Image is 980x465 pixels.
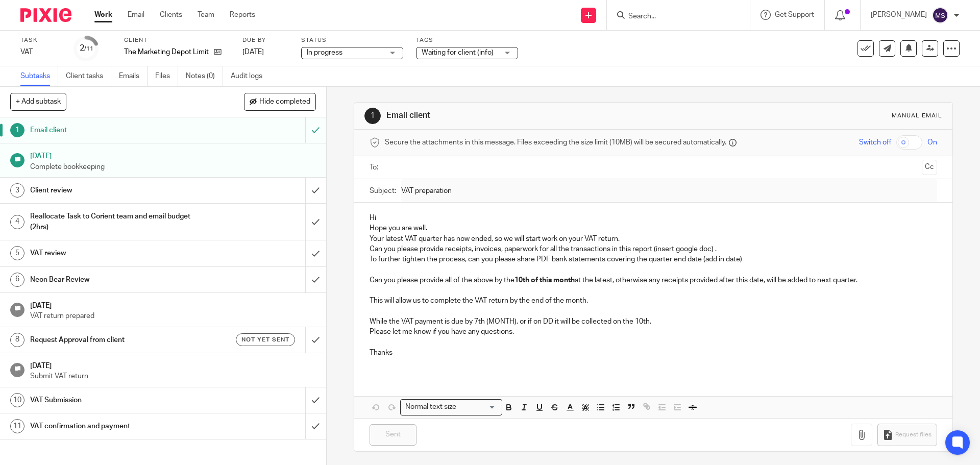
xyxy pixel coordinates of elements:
[30,298,316,311] h1: [DATE]
[30,311,316,321] p: VAT return prepared
[370,244,937,254] p: Can you please provide receipts, invoices, paperwork for all the transactions in this report (ins...
[30,393,207,408] h1: VAT Submission
[370,186,396,196] label: Subject:
[242,48,264,56] span: [DATE]
[231,66,270,86] a: Audit logs
[922,160,937,175] button: Cc
[10,215,24,229] div: 4
[124,36,230,44] label: Client
[30,246,207,261] h1: VAT review
[119,66,148,86] a: Emails
[385,137,726,148] span: Secure the attachments in this message. Files exceeding the size limit (10MB) will be secured aut...
[370,424,416,446] input: Sent
[20,36,61,44] label: Task
[307,49,342,56] span: In progress
[892,112,942,120] div: Manual email
[30,272,207,287] h1: Neon Bear Review
[20,8,71,22] img: Pixie
[364,108,381,124] div: 1
[627,12,719,21] input: Search
[30,209,207,235] h1: Reallocate Task to Corient team and email budget (2hrs)
[124,47,209,57] p: The Marketing Depot Limited
[186,66,223,86] a: Notes (0)
[370,234,937,244] p: Your latest VAT quarter has now ended, so we will start work on your VAT return.
[30,162,316,172] p: Complete bookkeeping
[370,327,937,337] p: Please let me know if you have any questions.
[877,424,937,447] button: Request files
[84,46,93,52] small: /11
[20,66,58,86] a: Subtasks
[422,49,494,56] span: Waiting for client (info)
[10,419,24,433] div: 11
[155,66,178,86] a: Files
[10,333,24,347] div: 8
[80,42,93,54] div: 2
[370,296,937,306] p: This will allow us to complete the VAT return by the end of the month.
[259,98,310,106] span: Hide completed
[30,123,207,138] h1: Email client
[301,36,403,44] label: Status
[20,47,61,57] div: VAT
[10,123,24,137] div: 1
[198,10,214,20] a: Team
[514,277,575,284] strong: 10th of this month
[30,332,207,348] h1: Request Approval from client
[400,399,502,415] div: Search for option
[927,137,937,148] span: On
[30,149,316,161] h1: [DATE]
[10,93,66,110] button: + Add subtask
[230,10,255,20] a: Reports
[30,371,316,381] p: Submit VAT return
[10,393,24,407] div: 10
[128,10,144,20] a: Email
[241,335,289,344] span: Not yet sent
[10,183,24,198] div: 3
[871,10,927,20] p: [PERSON_NAME]
[416,36,518,44] label: Tags
[895,431,932,439] span: Request files
[459,402,496,412] input: Search for option
[370,223,937,233] p: Hope you are well.
[386,110,675,121] h1: Email client
[30,358,316,371] h1: [DATE]
[30,183,207,198] h1: Client review
[10,246,24,260] div: 5
[370,162,381,173] label: To:
[370,348,937,358] p: Thanks
[932,7,948,23] img: svg%3E
[775,11,814,18] span: Get Support
[30,419,207,434] h1: VAT confirmation and payment
[94,10,112,20] a: Work
[370,254,937,264] p: To further tighten the process, can you please share PDF bank statements covering the quarter end...
[370,316,937,327] p: While the VAT payment is due by 7th (MONTH), or if on DD it will be collected on the 10th.
[370,275,937,285] p: Can you please provide all of the above by the at the latest, otherwise any receipts provided aft...
[10,273,24,287] div: 6
[242,36,288,44] label: Due by
[403,402,458,412] span: Normal text size
[370,213,937,223] p: Hi
[859,137,891,148] span: Switch off
[244,93,316,110] button: Hide completed
[66,66,111,86] a: Client tasks
[160,10,182,20] a: Clients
